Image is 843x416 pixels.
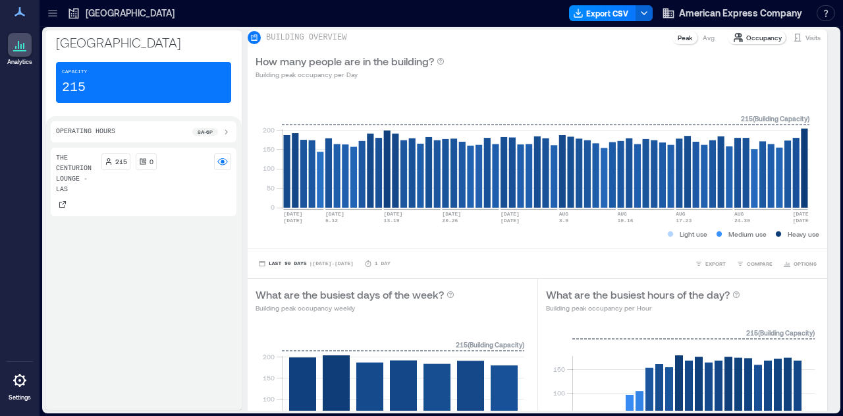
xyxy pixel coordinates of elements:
button: American Express Company [658,3,806,24]
button: COMPARE [734,257,775,270]
tspan: 200 [263,126,275,134]
p: Heavy use [788,229,819,239]
p: What are the busiest days of the week? [256,287,444,303]
p: 215 [62,78,86,97]
p: Occupancy [746,32,782,43]
text: 6-12 [325,218,338,223]
p: BUILDING OVERVIEW [266,32,346,43]
p: Building peak occupancy per Hour [546,303,740,313]
tspan: 150 [263,145,275,153]
text: [DATE] [284,211,303,217]
text: [DATE] [793,218,812,223]
text: 3-9 [559,218,569,223]
text: 13-19 [384,218,400,223]
text: [DATE] [501,211,520,217]
p: 8a - 6p [198,128,213,136]
text: AUG [617,211,627,217]
button: OPTIONS [780,257,819,270]
p: 1 Day [375,260,391,268]
p: Avg [703,32,715,43]
text: 17-23 [676,218,692,223]
text: AUG [676,211,686,217]
tspan: 0 [271,203,275,211]
text: [DATE] [325,211,344,217]
p: Analytics [7,58,32,66]
text: [DATE] [793,211,812,217]
button: Last 90 Days |[DATE]-[DATE] [256,257,356,270]
p: [GEOGRAPHIC_DATA] [56,33,231,51]
tspan: 150 [553,365,564,373]
tspan: 100 [263,164,275,172]
text: 20-26 [442,218,458,223]
p: Visits [805,32,821,43]
text: 10-16 [617,218,633,223]
a: Analytics [3,29,36,70]
span: OPTIONS [794,260,817,268]
text: [DATE] [442,211,461,217]
span: EXPORT [705,260,726,268]
p: Building peak occupancy weekly [256,303,454,313]
p: Light use [680,229,707,239]
button: EXPORT [692,257,728,270]
text: 24-30 [734,218,750,223]
tspan: 200 [263,353,275,361]
a: Settings [4,365,36,405]
p: Medium use [728,229,767,239]
text: AUG [734,211,744,217]
p: How many people are in the building? [256,53,434,69]
tspan: 100 [553,389,564,397]
text: [DATE] [284,218,303,223]
text: AUG [559,211,569,217]
tspan: 150 [263,374,275,382]
text: [DATE] [384,211,403,217]
p: The Centurion Lounge - LAS [56,153,96,195]
button: Export CSV [569,5,636,21]
tspan: 100 [263,395,275,403]
p: Peak [678,32,692,43]
tspan: 50 [267,184,275,192]
p: Operating Hours [56,127,115,137]
span: American Express Company [679,7,802,20]
p: [GEOGRAPHIC_DATA] [86,7,175,20]
span: COMPARE [747,260,773,268]
p: Building peak occupancy per Day [256,69,445,80]
p: 0 [150,156,153,167]
p: Settings [9,394,31,401]
p: 215 [115,156,127,167]
text: [DATE] [501,218,520,223]
p: Capacity [62,68,87,76]
p: What are the busiest hours of the day? [546,287,730,303]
